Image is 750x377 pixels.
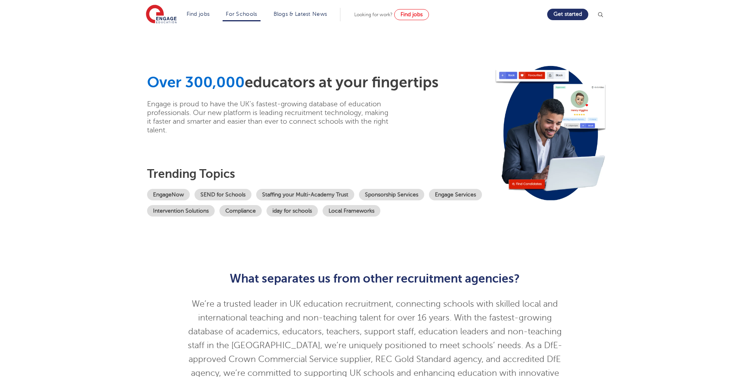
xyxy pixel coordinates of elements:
[147,100,390,134] p: Engage is proud to have the UK’s fastest-growing database of education professionals. Our new pla...
[147,189,190,200] a: EngageNow
[195,189,251,200] a: SEND for Schools
[429,189,482,200] a: Engage Services
[266,205,318,217] a: iday for schools
[181,272,569,285] h2: What separates us from other recruitment agencies?
[394,9,429,20] a: Find jobs
[187,11,210,17] a: Find jobs
[256,189,354,200] a: Staffing your Multi-Academy Trust
[359,189,424,200] a: Sponsorship Services
[147,74,490,92] h1: educators at your fingertips
[354,12,393,17] span: Looking for work?
[219,205,262,217] a: Compliance
[147,167,490,181] h3: Trending topics
[146,5,177,25] img: Engage Education
[147,74,245,91] span: Over 300,000
[274,11,327,17] a: Blogs & Latest News
[401,11,423,17] span: Find jobs
[226,11,257,17] a: For Schools
[547,9,588,20] a: Get started
[147,205,215,217] a: Intervention Solutions
[494,60,607,207] img: Image for: Looking for staff
[323,205,380,217] a: Local Frameworks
